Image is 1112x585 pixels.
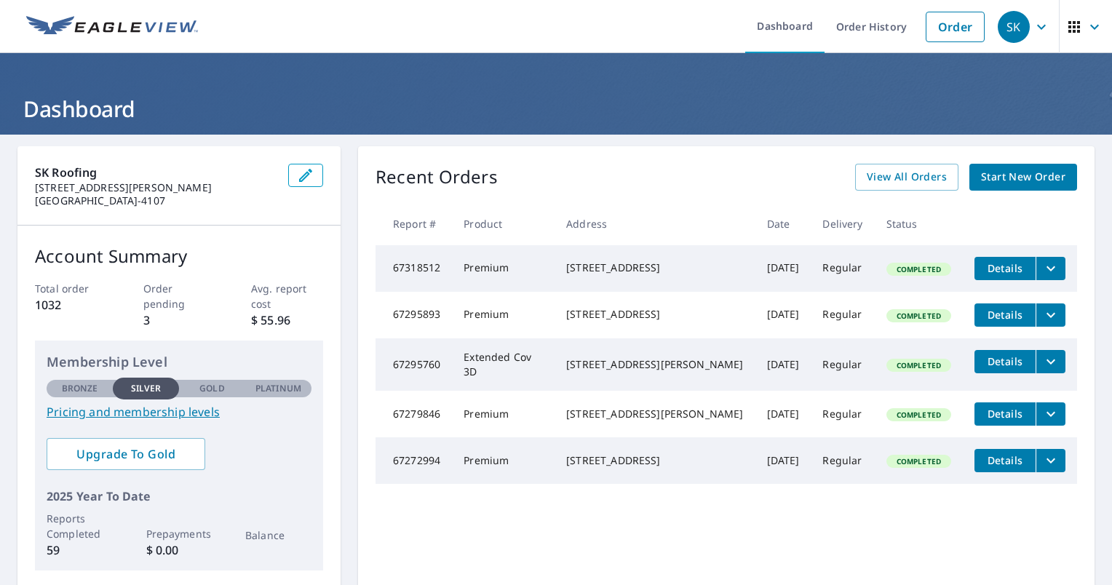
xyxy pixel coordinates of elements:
button: filesDropdownBtn-67272994 [1036,449,1065,472]
button: detailsBtn-67279846 [974,402,1036,426]
th: Report # [376,202,452,245]
p: Membership Level [47,352,311,372]
h1: Dashboard [17,94,1095,124]
span: Completed [888,456,950,466]
td: Premium [452,245,555,292]
td: 67295893 [376,292,452,338]
td: Regular [811,391,874,437]
td: [DATE] [755,245,811,292]
button: filesDropdownBtn-67318512 [1036,257,1065,280]
p: 1032 [35,296,107,314]
button: filesDropdownBtn-67295893 [1036,303,1065,327]
td: [DATE] [755,391,811,437]
div: [STREET_ADDRESS][PERSON_NAME] [566,357,743,372]
p: 3 [143,311,215,329]
td: [DATE] [755,338,811,391]
p: 59 [47,541,113,559]
p: Platinum [255,382,301,395]
td: Regular [811,437,874,484]
span: Completed [888,360,950,370]
p: Balance [245,528,311,543]
span: Details [983,453,1027,467]
th: Date [755,202,811,245]
span: Upgrade To Gold [58,446,194,462]
button: filesDropdownBtn-67295760 [1036,350,1065,373]
td: [DATE] [755,292,811,338]
button: detailsBtn-67295760 [974,350,1036,373]
th: Delivery [811,202,874,245]
td: Regular [811,292,874,338]
p: 2025 Year To Date [47,488,311,505]
span: Completed [888,311,950,321]
p: Prepayments [146,526,213,541]
span: Details [983,407,1027,421]
td: Premium [452,391,555,437]
td: 67295760 [376,338,452,391]
td: Regular [811,245,874,292]
span: Details [983,308,1027,322]
span: Start New Order [981,168,1065,186]
button: filesDropdownBtn-67279846 [1036,402,1065,426]
img: EV Logo [26,16,198,38]
p: $ 0.00 [146,541,213,559]
td: Extended Cov 3D [452,338,555,391]
th: Status [875,202,963,245]
p: $ 55.96 [251,311,323,329]
p: Order pending [143,281,215,311]
td: 67318512 [376,245,452,292]
p: Reports Completed [47,511,113,541]
a: Upgrade To Gold [47,438,205,470]
p: Gold [199,382,224,395]
p: [GEOGRAPHIC_DATA]-4107 [35,194,277,207]
div: SK [998,11,1030,43]
button: detailsBtn-67272994 [974,449,1036,472]
th: Address [555,202,755,245]
td: [DATE] [755,437,811,484]
p: Total order [35,281,107,296]
td: Premium [452,437,555,484]
span: Details [983,261,1027,275]
td: Regular [811,338,874,391]
p: SK Roofing [35,164,277,181]
p: Recent Orders [376,164,498,191]
td: 67272994 [376,437,452,484]
div: [STREET_ADDRESS] [566,453,743,468]
span: View All Orders [867,168,947,186]
td: Premium [452,292,555,338]
p: Account Summary [35,243,323,269]
div: [STREET_ADDRESS] [566,307,743,322]
a: Order [926,12,985,42]
a: View All Orders [855,164,958,191]
p: [STREET_ADDRESS][PERSON_NAME] [35,181,277,194]
th: Product [452,202,555,245]
button: detailsBtn-67295893 [974,303,1036,327]
a: Start New Order [969,164,1077,191]
p: Avg. report cost [251,281,323,311]
div: [STREET_ADDRESS] [566,260,743,275]
td: 67279846 [376,391,452,437]
span: Details [983,354,1027,368]
span: Completed [888,410,950,420]
a: Pricing and membership levels [47,403,311,421]
div: [STREET_ADDRESS][PERSON_NAME] [566,407,743,421]
span: Completed [888,264,950,274]
p: Silver [131,382,162,395]
p: Bronze [62,382,98,395]
button: detailsBtn-67318512 [974,257,1036,280]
